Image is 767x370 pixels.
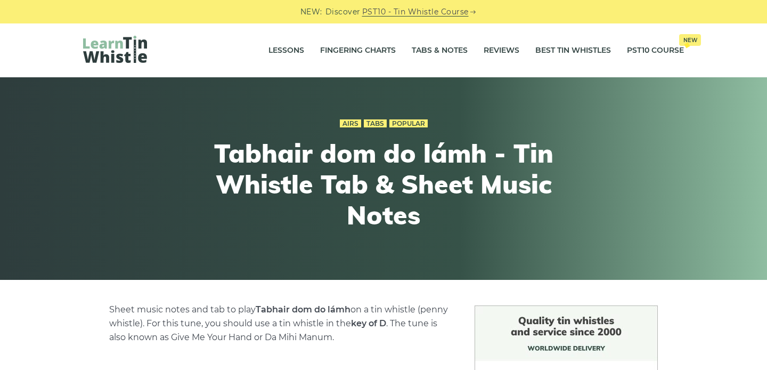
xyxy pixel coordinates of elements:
a: Airs [340,119,361,128]
a: Reviews [484,37,519,64]
img: LearnTinWhistle.com [83,36,147,63]
strong: key of D [351,318,386,328]
span: New [679,34,701,46]
a: Lessons [268,37,304,64]
a: Popular [389,119,428,128]
a: Tabs & Notes [412,37,468,64]
a: PST10 CourseNew [627,37,684,64]
h1: Tabhair dom do lámh - Tin Whistle Tab & Sheet Music Notes [187,138,580,230]
strong: Tabhair dom do lámh [256,304,350,315]
a: Tabs [364,119,387,128]
a: Best Tin Whistles [535,37,611,64]
a: Fingering Charts [320,37,396,64]
p: Sheet music notes and tab to play on a tin whistle (penny whistle). For this tune, you should use... [109,303,449,344]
